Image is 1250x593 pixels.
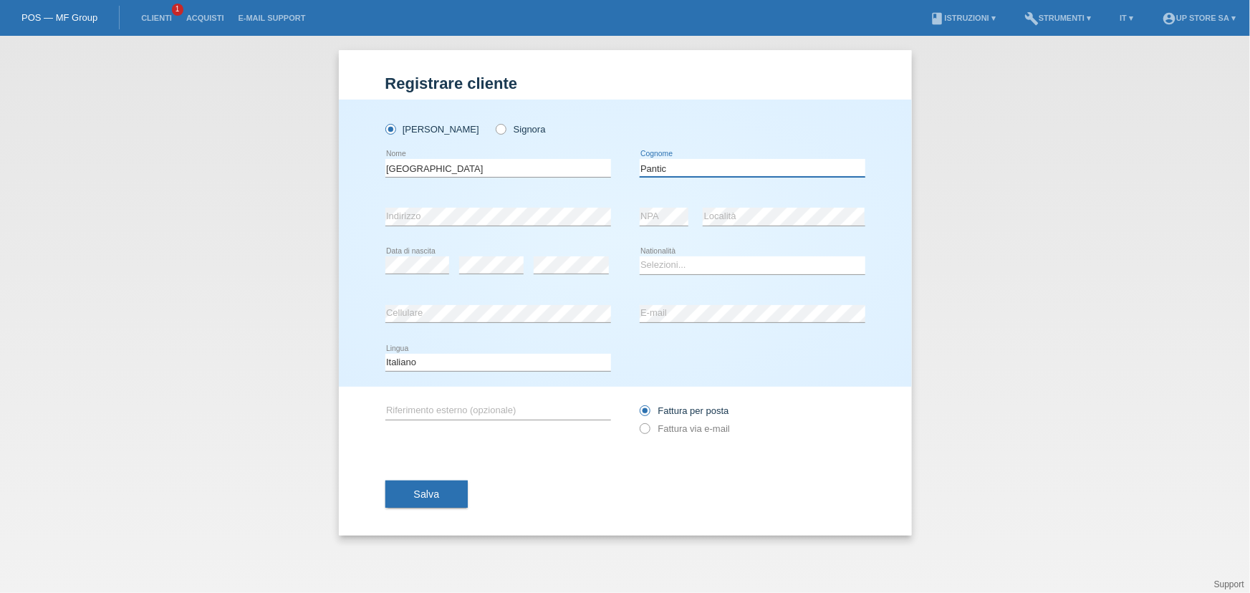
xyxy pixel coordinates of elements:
[640,405,649,423] input: Fattura per posta
[231,14,313,22] a: E-mail Support
[640,423,649,441] input: Fattura via e-mail
[640,405,729,416] label: Fattura per posta
[1112,14,1140,22] a: IT ▾
[1024,11,1039,26] i: build
[414,488,440,500] span: Salva
[496,124,505,133] input: Signora
[931,11,945,26] i: book
[179,14,231,22] a: Acquisti
[21,12,97,23] a: POS — MF Group
[1214,579,1244,589] a: Support
[1017,14,1098,22] a: buildStrumenti ▾
[385,124,395,133] input: [PERSON_NAME]
[134,14,179,22] a: Clienti
[385,481,468,508] button: Salva
[1155,14,1243,22] a: account_circleUp Store SA ▾
[923,14,1003,22] a: bookIstruzioni ▾
[385,124,479,135] label: [PERSON_NAME]
[1162,11,1176,26] i: account_circle
[640,423,730,434] label: Fattura via e-mail
[385,74,865,92] h1: Registrare cliente
[172,4,183,16] span: 1
[496,124,545,135] label: Signora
